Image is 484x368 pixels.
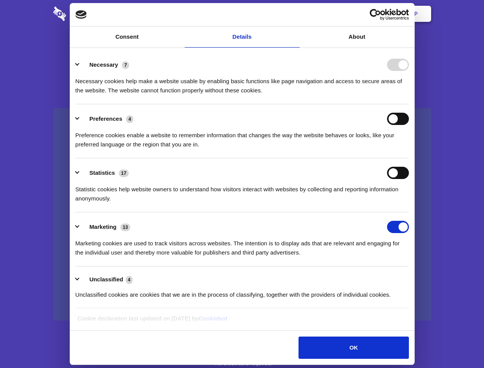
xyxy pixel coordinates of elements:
iframe: Drift Widget Chat Controller [446,330,475,359]
div: Unclassified cookies are cookies that we are in the process of classifying, together with the pro... [75,284,409,299]
a: About [300,26,415,48]
label: Statistics [89,169,115,176]
a: Details [185,26,300,48]
div: Preference cookies enable a website to remember information that changes the way the website beha... [75,125,409,149]
button: OK [299,337,409,359]
a: Login [348,2,381,26]
button: Marketing (13) [75,221,135,233]
span: 4 [126,115,133,123]
div: Marketing cookies are used to track visitors across websites. The intention is to display ads tha... [75,233,409,257]
img: logo-wordmark-white-trans-d4663122ce5f474addd5e946df7df03e33cb6a1c49d2221995e7729f52c070b2.svg [53,7,119,21]
label: Necessary [89,61,118,68]
a: Cookiebot [199,315,228,322]
a: Wistia video thumbnail [53,108,431,321]
button: Statistics (17) [75,167,134,179]
a: Usercentrics Cookiebot - opens in a new window [342,9,409,20]
label: Marketing [89,223,116,230]
div: Statistic cookies help website owners to understand how visitors interact with websites by collec... [75,179,409,203]
label: Preferences [89,115,122,122]
h1: Eliminate Slack Data Loss. [53,34,431,62]
a: Pricing [225,2,258,26]
button: Preferences (4) [75,113,138,125]
span: 13 [120,223,130,231]
a: Consent [70,26,185,48]
div: Cookie declaration last updated on [DATE] by [72,314,412,329]
span: 4 [126,276,133,284]
div: Necessary cookies help make a website usable by enabling basic functions like page navigation and... [75,71,409,95]
button: Unclassified (4) [75,275,138,284]
img: logo [75,10,87,19]
h4: Auto-redaction of sensitive data, encrypted data sharing and self-destructing private chats. Shar... [53,70,431,95]
span: 7 [122,61,129,69]
a: Contact [311,2,346,26]
button: Necessary (7) [75,59,134,71]
span: 17 [119,169,129,177]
